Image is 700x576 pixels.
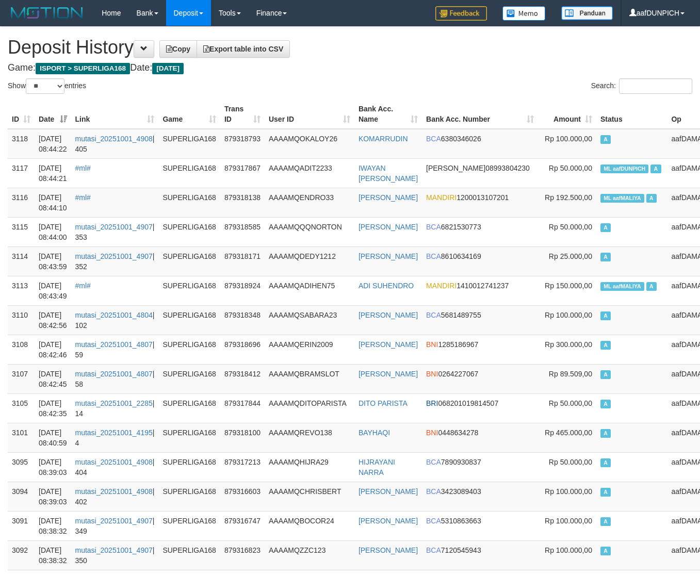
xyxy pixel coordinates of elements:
span: Approved [600,488,611,497]
span: Rp 50.000,00 [549,164,592,172]
td: 3117 [8,158,35,188]
span: BCA [426,135,441,143]
span: Rp 100.000,00 [545,135,592,143]
td: [DATE] 08:44:22 [35,129,71,159]
td: [DATE] 08:38:32 [35,540,71,570]
td: [DATE] 08:42:35 [35,393,71,423]
td: 879318138 [220,188,265,217]
span: Approved [600,400,611,408]
td: 1410012741237 [422,276,538,305]
span: Manually Linked by aafMALIYA [600,282,644,291]
a: [PERSON_NAME] [359,252,418,260]
td: [DATE] 08:42:56 [35,305,71,335]
td: | 350 [71,540,159,570]
a: #ml# [75,164,91,172]
span: Export table into CSV [203,45,283,53]
td: 1285186967 [422,335,538,364]
span: ISPORT > SUPERLIGA168 [36,63,130,74]
td: | 404 [71,452,159,482]
td: SUPERLIGA168 [158,246,220,276]
td: [DATE] 08:43:59 [35,246,71,276]
td: 879317844 [220,393,265,423]
a: HIJRAYANI NARRA [359,458,395,476]
td: SUPERLIGA168 [158,217,220,246]
a: mutasi_20251001_4907 [75,252,153,260]
td: AAAAMQREVO138 [265,423,354,452]
td: SUPERLIGA168 [158,188,220,217]
td: AAAAMQDITOPARISTA [265,393,354,423]
a: mutasi_20251001_4195 [75,429,153,437]
td: SUPERLIGA168 [158,305,220,335]
th: Date: activate to sort column ascending [35,100,71,129]
span: Approved [600,429,611,438]
span: Rp 50.000,00 [549,399,592,407]
td: 7890930837 [422,452,538,482]
a: Copy [159,40,197,58]
td: SUPERLIGA168 [158,158,220,188]
td: [DATE] 08:39:03 [35,452,71,482]
span: [DATE] [152,63,184,74]
td: 879318100 [220,423,265,452]
td: AAAAMQQQNORTON [265,217,354,246]
span: Approved [600,135,611,144]
td: AAAAMQBOCOR24 [265,511,354,540]
span: Approved [600,458,611,467]
td: SUPERLIGA168 [158,423,220,452]
td: AAAAMQDEDY1212 [265,246,354,276]
span: Approved [600,341,611,350]
label: Show entries [8,78,86,94]
td: 3423089403 [422,482,538,511]
th: Bank Acc. Number: activate to sort column ascending [422,100,538,129]
td: | 4 [71,423,159,452]
td: 3115 [8,217,35,246]
span: Rp 25.000,00 [549,252,592,260]
span: BRI [426,399,438,407]
span: BCA [426,252,441,260]
td: 0264227067 [422,364,538,393]
td: SUPERLIGA168 [158,511,220,540]
td: 879318793 [220,129,265,159]
td: 3114 [8,246,35,276]
td: 879316603 [220,482,265,511]
a: mutasi_20251001_2285 [75,399,153,407]
td: 3113 [8,276,35,305]
td: 5681489755 [422,305,538,335]
span: MANDIRI [426,193,457,202]
td: 879318348 [220,305,265,335]
td: 5310863663 [422,511,538,540]
a: [PERSON_NAME] [359,487,418,496]
span: [PERSON_NAME] [426,164,485,172]
span: BNI [426,340,438,349]
td: 3107 [8,364,35,393]
a: BAYHAQI [359,429,390,437]
span: Rp 100.000,00 [545,517,592,525]
td: 3094 [8,482,35,511]
th: User ID: activate to sort column ascending [265,100,354,129]
td: 879318924 [220,276,265,305]
a: [PERSON_NAME] [359,193,418,202]
td: AAAAMQZZC123 [265,540,354,570]
td: SUPERLIGA168 [158,540,220,570]
span: Approved [600,311,611,320]
span: Rp 300.000,00 [545,340,592,349]
label: Search: [591,78,692,94]
td: 0448634278 [422,423,538,452]
td: 879317213 [220,452,265,482]
span: Approved [600,517,611,526]
span: Approved [600,253,611,261]
span: Rp 50.000,00 [549,458,592,466]
span: Approved [650,164,661,173]
td: | 59 [71,335,159,364]
td: SUPERLIGA168 [158,364,220,393]
a: mutasi_20251001_4804 [75,311,153,319]
span: BCA [426,546,441,554]
td: [DATE] 08:39:03 [35,482,71,511]
img: Button%20Memo.svg [502,6,546,21]
span: Approved [646,194,657,203]
span: Rp 100.000,00 [545,546,592,554]
span: BCA [426,311,441,319]
td: 8610634169 [422,246,538,276]
td: 879317867 [220,158,265,188]
a: [PERSON_NAME] [359,517,418,525]
a: DITO PARISTA [359,399,408,407]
